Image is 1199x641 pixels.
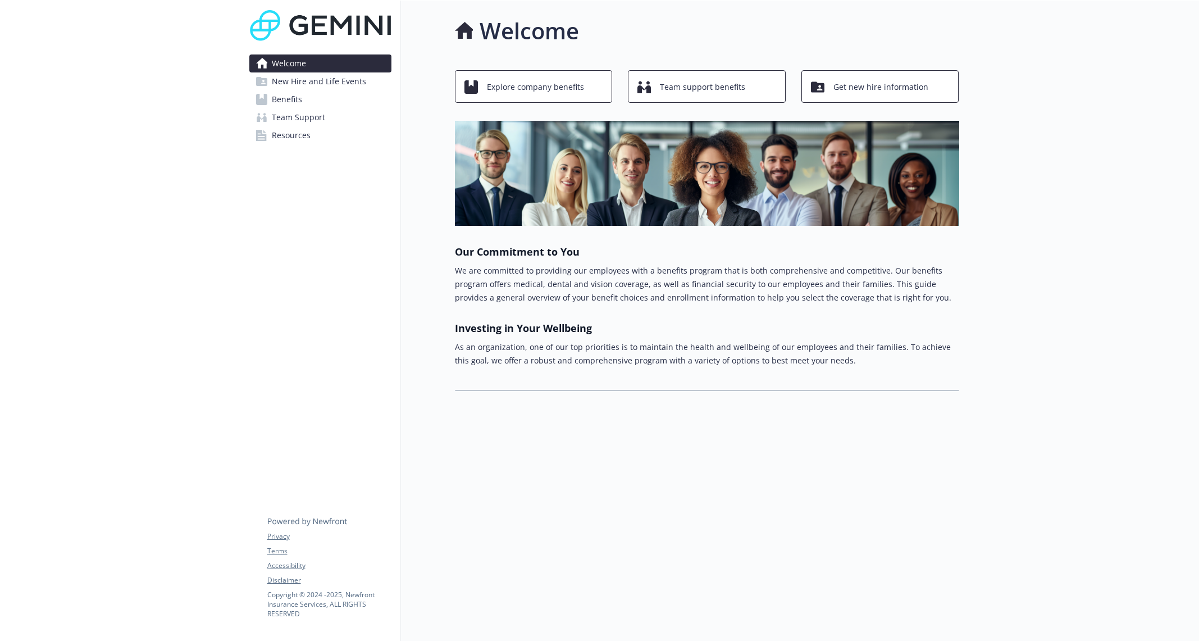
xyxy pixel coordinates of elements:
[801,70,959,103] button: Get new hire information
[249,126,391,144] a: Resources
[455,264,959,304] p: We are committed to providing our employees with a benefits program that is both comprehensive an...
[455,245,580,258] strong: Our Commitment to You
[455,70,613,103] button: Explore company benefits
[272,90,302,108] span: Benefits
[628,70,786,103] button: Team support benefits
[267,575,391,585] a: Disclaimer
[455,321,592,335] strong: Investing in Your Wellbeing
[249,54,391,72] a: Welcome
[660,76,745,98] span: Team support benefits
[267,590,391,619] p: Copyright © 2024 - 2025 , Newfront Insurance Services, ALL RIGHTS RESERVED
[480,14,579,48] h1: Welcome
[272,108,325,126] span: Team Support
[272,72,366,90] span: New Hire and Life Events
[267,561,391,571] a: Accessibility
[455,121,959,226] img: overview page banner
[267,531,391,542] a: Privacy
[267,546,391,556] a: Terms
[249,72,391,90] a: New Hire and Life Events
[487,76,584,98] span: Explore company benefits
[249,108,391,126] a: Team Support
[249,90,391,108] a: Benefits
[272,126,311,144] span: Resources
[272,54,306,72] span: Welcome
[455,340,959,367] p: As an organization, one of our top priorities is to maintain the health and wellbeing of our empl...
[833,76,928,98] span: Get new hire information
